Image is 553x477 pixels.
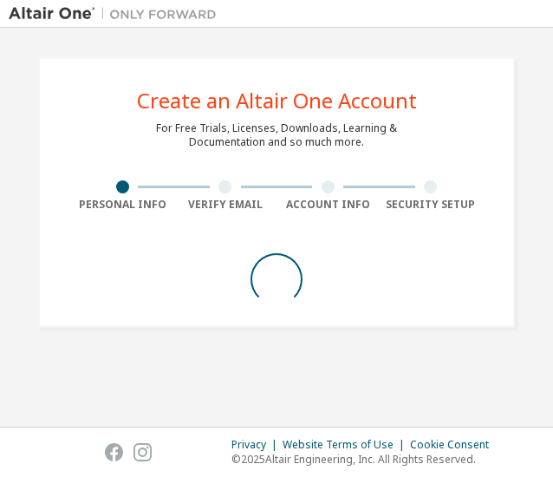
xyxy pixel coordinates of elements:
[105,443,123,461] img: facebook.svg
[156,121,397,149] div: For Free Trials, Licenses, Downloads, Learning & Documentation and so much more.
[71,198,174,212] div: Personal Info
[410,438,499,452] div: Cookie Consent
[283,438,410,452] div: Website Terms of Use
[231,452,499,467] p: © 2025 Altair Engineering, Inc. All Rights Reserved.
[380,198,483,212] div: Security Setup
[137,90,417,111] div: Create an Altair One Account
[231,438,283,452] div: Privacy
[133,443,152,461] img: instagram.svg
[174,198,277,212] div: Verify Email
[276,198,380,212] div: Account Info
[9,5,225,23] img: Altair One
